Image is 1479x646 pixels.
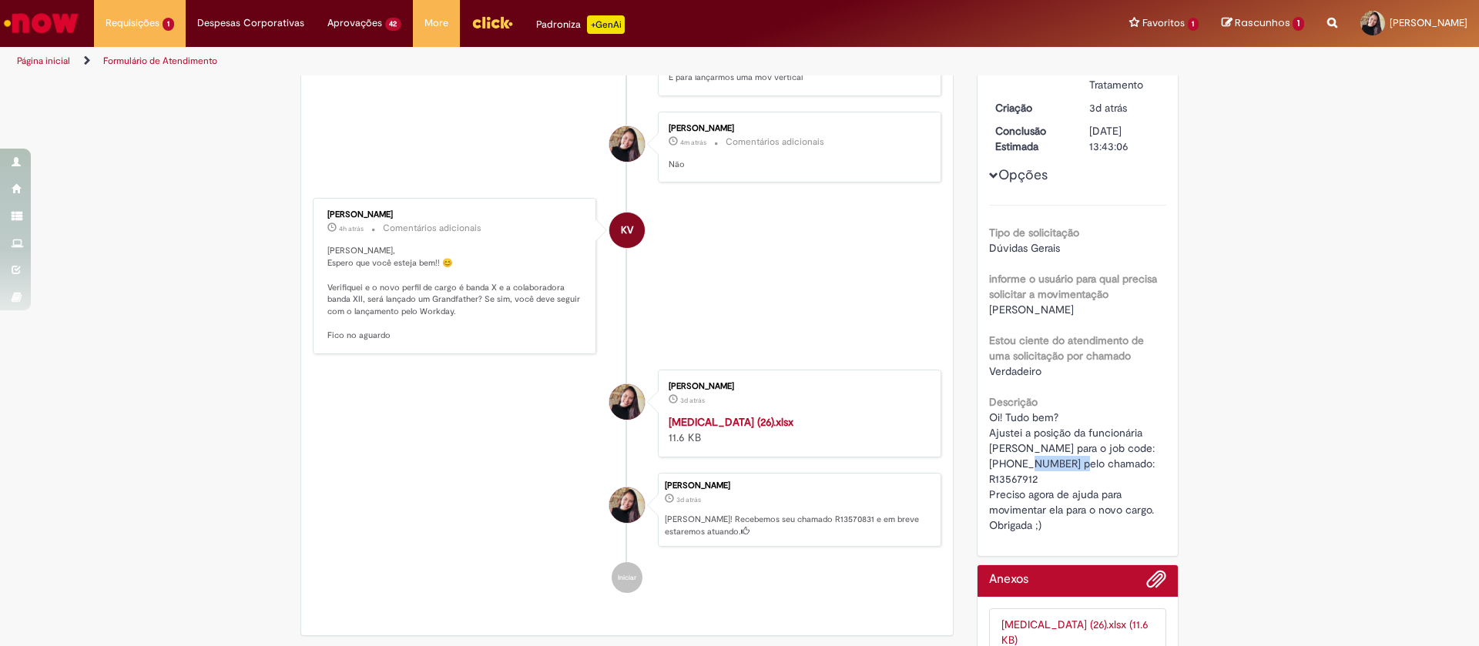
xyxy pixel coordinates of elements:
p: Não [669,159,925,171]
ul: Histórico de tíquete [313,9,941,608]
p: +GenAi [587,15,625,34]
li: Ana Luisa Silva Amoreli [313,473,941,547]
span: Oi! Tudo bem? Ajustei a posição da funcionária [PERSON_NAME] para o job code: [PHONE_NUMBER] pelo... [989,410,1158,532]
small: Comentários adicionais [383,222,481,235]
a: Formulário de Atendimento [103,55,217,67]
div: Padroniza [536,15,625,34]
dt: Conclusão Estimada [984,123,1078,154]
a: Rascunhos [1222,16,1304,31]
span: Aprovações [327,15,382,31]
img: ServiceNow [2,8,81,38]
div: [DATE] 13:43:06 [1089,123,1161,154]
time: 29/09/2025 13:30:41 [680,138,706,147]
b: informe o usuário para qual precisa solicitar a movimentação [989,272,1157,301]
img: click_logo_yellow_360x200.png [471,11,513,34]
span: 42 [385,18,402,31]
div: [PERSON_NAME] [665,481,933,490]
time: 26/09/2025 14:26:55 [680,396,705,405]
a: [MEDICAL_DATA] (26).xlsx [669,415,793,429]
h2: Anexos [989,573,1028,587]
small: Comentários adicionais [726,136,824,149]
span: 3d atrás [680,396,705,405]
time: 26/09/2025 14:26:57 [1089,101,1127,115]
div: Em Tratamento [1089,62,1161,92]
b: Descrição [989,395,1038,409]
div: [PERSON_NAME] [669,124,925,133]
time: 26/09/2025 14:26:57 [676,495,701,504]
span: Verdadeiro [989,364,1041,378]
span: KV [621,212,633,249]
span: [PERSON_NAME] [1390,16,1467,29]
span: 4m atrás [680,138,706,147]
span: Favoritos [1142,15,1185,31]
span: 1 [1188,18,1199,31]
span: Requisições [106,15,159,31]
b: Estou ciente do atendimento de uma solicitação por chamado [989,333,1144,363]
span: 4h atrás [339,224,364,233]
div: Karine Vieira [609,213,645,248]
span: Despesas Corporativas [197,15,304,31]
div: [PERSON_NAME] [327,210,584,219]
time: 29/09/2025 09:14:36 [339,224,364,233]
div: Ana Luisa Silva Amoreli [609,384,645,420]
span: Dúvidas Gerais [989,241,1060,255]
p: [PERSON_NAME]! Recebemos seu chamado R13570831 e em breve estaremos atuando. [665,514,933,537]
span: 1 [1293,17,1304,31]
span: 3d atrás [1089,101,1127,115]
dt: Criação [984,100,1078,115]
p: [PERSON_NAME], Espero que você esteja bem!! 😊 Verifiquei e o novo perfil de cargo é banda X e a c... [327,245,584,342]
div: 11.6 KB [669,414,925,445]
span: [PERSON_NAME] [989,303,1074,316]
b: Tipo de solicitação [989,226,1079,239]
ul: Trilhas de página [12,47,974,75]
div: Ana Luisa Silva Amoreli [609,126,645,162]
button: Adicionar anexos [1146,569,1166,597]
div: [PERSON_NAME] [669,382,925,391]
span: 3d atrás [676,495,701,504]
div: 26/09/2025 14:26:57 [1089,100,1161,115]
a: Página inicial [17,55,70,67]
span: Rascunhos [1235,15,1290,30]
span: 1 [163,18,174,31]
div: Ana Luisa Silva Amoreli [609,487,645,523]
p: É para lançarmos uma mov vertical [669,72,925,84]
span: More [424,15,448,31]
